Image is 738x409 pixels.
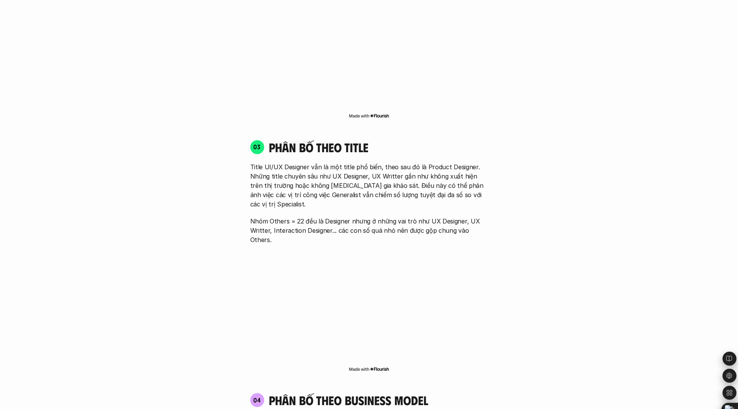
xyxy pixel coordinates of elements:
[253,397,261,403] p: 04
[349,366,389,372] img: Made with Flourish
[250,217,488,244] p: Nhóm Others = 22 đều là Designer nhưng ở những vai trò như UX Designer, UX Writter, Interaction D...
[243,248,495,364] iframe: Interactive or visual content
[253,144,261,150] p: 03
[349,113,389,119] img: Made with Flourish
[269,140,488,155] h4: phân bố theo title
[250,162,488,209] p: Title UI/UX Designer vẫn là một title phổ biến, theo sau đó là Product Designer. Những title chuy...
[269,393,428,407] h4: phân bố theo business model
